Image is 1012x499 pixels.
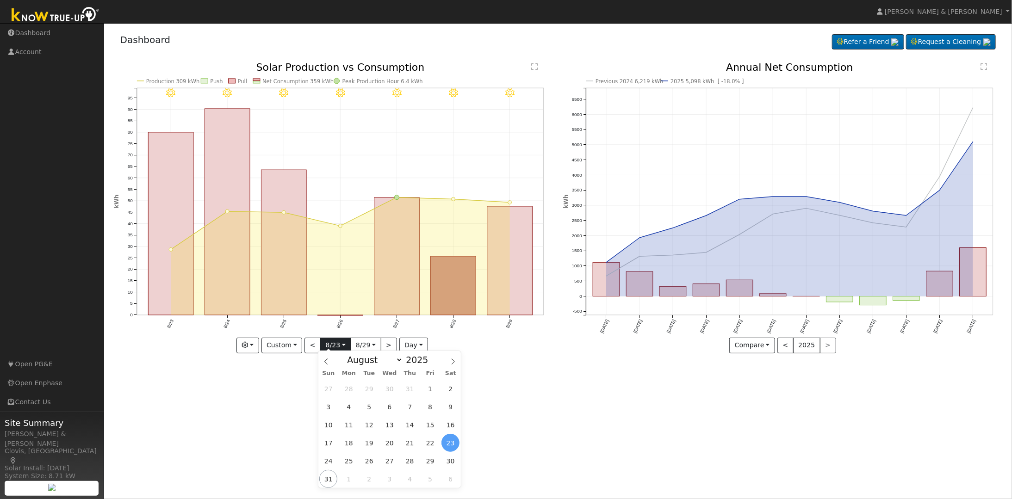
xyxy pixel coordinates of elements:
circle: onclick="" [169,248,173,252]
button: 8/23 [320,338,351,353]
text: [DATE] [866,319,876,334]
span: Sat [441,370,461,376]
span: July 27, 2025 [319,380,337,398]
circle: onclick="" [604,261,608,265]
text: [DATE] [633,319,643,334]
text: Net Consumption 359 kWh [262,78,334,85]
i: 8/28 - Clear [449,89,458,98]
circle: onclick="" [805,195,808,199]
span: Wed [379,370,400,376]
span: Tue [359,370,379,376]
text: 500 [574,279,582,284]
text: Push [210,78,223,85]
img: retrieve [891,38,899,46]
text: 4500 [571,157,582,162]
span: August 18, 2025 [340,434,358,452]
button: > [381,338,397,353]
span: August 26, 2025 [360,452,378,470]
circle: onclick="" [938,189,942,192]
circle: onclick="" [671,226,675,230]
text: Peak Production Hour 6.4 kWh [342,78,423,85]
circle: onclick="" [805,207,808,210]
a: Map [9,457,18,464]
span: Sun [318,370,339,376]
text: 3500 [571,188,582,193]
text: 70 [127,153,133,158]
input: Year [403,355,436,365]
text: 80 [127,129,133,135]
text: Annual Net Consumption [726,62,853,73]
span: Thu [400,370,420,376]
circle: onclick="" [905,214,908,217]
button: < [777,338,794,353]
span: August 28, 2025 [401,452,419,470]
rect: onclick="" [431,257,476,315]
text: 5500 [571,127,582,132]
text: 8/26 [335,319,344,329]
text: 2000 [571,233,582,238]
text: 2500 [571,218,582,223]
text: 0 [579,294,582,299]
div: [PERSON_NAME] & [PERSON_NAME] [5,429,99,449]
span: Site Summary [5,417,99,429]
div: Solar Install: [DATE] [5,463,99,473]
i: 8/23 - Clear [166,89,175,98]
circle: onclick="" [938,175,942,179]
rect: onclick="" [860,296,887,305]
text: 5000 [571,142,582,147]
text: 65 [127,164,133,169]
rect: onclick="" [626,272,653,296]
circle: onclick="" [971,106,975,110]
span: August 21, 2025 [401,434,419,452]
rect: onclick="" [148,132,193,315]
circle: onclick="" [771,195,775,199]
text: [DATE] [966,319,977,334]
text: [DATE] [832,319,843,334]
span: August 29, 2025 [421,452,439,470]
circle: onclick="" [225,210,229,214]
button: 2025 [793,338,820,353]
button: day [399,338,428,353]
span: August 7, 2025 [401,398,419,416]
text: [DATE] [799,319,810,334]
img: Know True-Up [7,5,104,26]
text: 4000 [571,172,582,178]
text: 5 [130,301,133,306]
text: 75 [127,141,133,146]
text: 8/29 [505,319,514,329]
span: September 3, 2025 [380,470,398,488]
text: 50 [127,198,133,203]
rect: onclick="" [960,248,987,296]
button: Custom [261,338,303,353]
span: July 30, 2025 [380,380,398,398]
circle: onclick="" [738,197,741,201]
span: August 23, 2025 [441,434,459,452]
span: August 13, 2025 [380,416,398,434]
span: August 22, 2025 [421,434,439,452]
span: August 20, 2025 [380,434,398,452]
text: 6000 [571,112,582,117]
span: August 25, 2025 [340,452,358,470]
span: August 11, 2025 [340,416,358,434]
text: 45 [127,210,133,215]
text: 8/25 [279,319,287,329]
text: [DATE] [900,319,910,334]
span: August 12, 2025 [360,416,378,434]
text: Previous 2024 6,219 kWh [596,78,664,85]
circle: onclick="" [704,251,708,254]
text: [DATE] [933,319,944,334]
span: August 6, 2025 [380,398,398,416]
text:  [531,63,538,70]
a: Refer a Friend [832,34,904,50]
text: 35 [127,233,133,238]
rect: onclick="" [826,296,853,302]
span: August 31, 2025 [319,470,337,488]
circle: onclick="" [871,221,875,225]
text: 3000 [571,203,582,208]
circle: onclick="" [905,226,908,229]
text: -500 [573,309,582,314]
span: August 15, 2025 [421,416,439,434]
select: Month [342,354,403,365]
span: August 10, 2025 [319,416,337,434]
span: August 19, 2025 [360,434,378,452]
